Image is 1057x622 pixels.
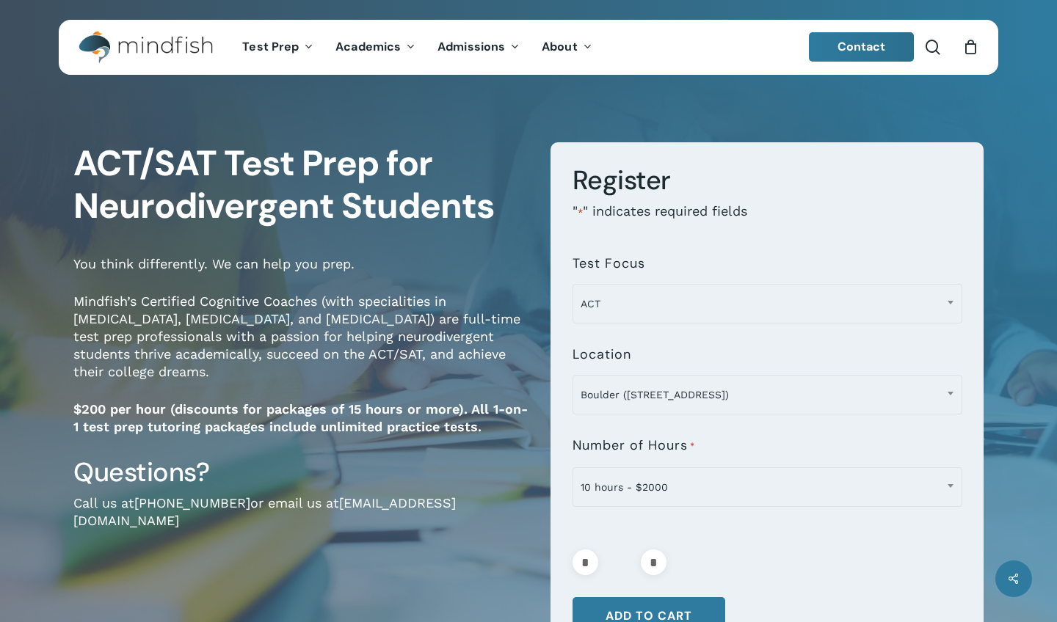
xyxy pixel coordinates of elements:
[542,39,578,54] span: About
[573,202,962,241] p: " " indicates required fields
[531,41,603,54] a: About
[231,20,603,75] nav: Main Menu
[573,284,962,323] span: ACT
[573,467,962,507] span: 10 hours - $2000
[73,455,528,489] h3: Questions?
[573,256,645,271] label: Test Focus
[59,20,998,75] header: Main Menu
[134,495,250,511] a: [PHONE_NUMBER]
[73,494,528,549] p: Call us at or email us at
[838,39,886,54] span: Contact
[242,39,299,54] span: Test Prep
[573,375,962,414] span: Boulder (1320 Pearl St.)
[426,41,531,54] a: Admissions
[73,401,528,434] strong: $200 per hour (discounts for packages of 15 hours or more). All 1-on-1 test prep tutoring package...
[962,39,978,55] a: Cart
[73,142,528,227] h1: ACT/SAT Test Prep for Neurodivergent Students
[809,32,915,62] a: Contact
[573,379,962,410] span: Boulder (1320 Pearl St.)
[573,288,962,319] span: ACT
[573,438,695,454] label: Number of Hours
[573,347,631,362] label: Location
[573,164,962,197] h3: Register
[231,41,324,54] a: Test Prep
[324,41,426,54] a: Academics
[437,39,505,54] span: Admissions
[573,472,962,502] span: 10 hours - $2000
[603,549,636,575] input: Product quantity
[73,293,528,400] p: Mindfish’s Certified Cognitive Coaches (with specialities in [MEDICAL_DATA], [MEDICAL_DATA], and ...
[73,255,528,293] p: You think differently. We can help you prep.
[335,39,401,54] span: Academics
